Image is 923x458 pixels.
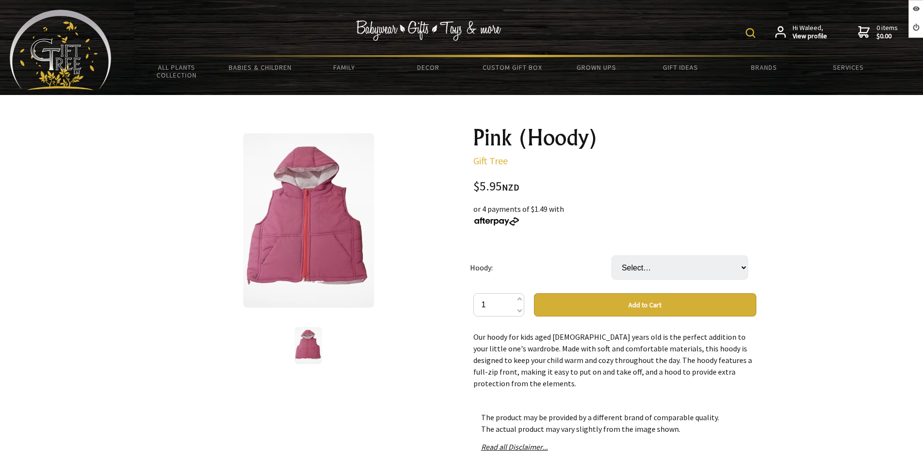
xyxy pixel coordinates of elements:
img: Babywear - Gifts - Toys & more [356,20,501,41]
img: Pink (Hoody) [243,133,374,308]
p: The product may be provided by a different brand of comparable quality. The actual product may va... [481,411,749,435]
img: Pink (Hoody) [295,327,322,364]
a: Custom Gift Box [470,57,554,78]
a: Family [302,57,386,78]
a: Grown Ups [554,57,638,78]
button: Add to Cart [534,293,756,316]
a: Services [806,57,890,78]
h1: Pink (Hoody) [473,126,756,149]
a: Gift Tree [473,155,508,167]
div: $5.95 [473,180,756,193]
strong: $0.00 [876,32,898,41]
a: Gift Ideas [638,57,722,78]
td: Hoody: [470,242,611,293]
img: Afterpay [473,217,520,226]
div: Our hoody for kids aged [DEMOGRAPHIC_DATA] years old is the perfect addition to your little one's... [473,331,756,389]
a: All Plants Collection [135,57,219,85]
span: 0 items [876,23,898,41]
a: Decor [386,57,470,78]
img: product search [746,28,755,38]
a: Babies & Children [219,57,302,78]
a: 0 items$0.00 [858,24,898,41]
div: or 4 payments of $1.49 with [473,203,756,226]
span: NZD [502,182,519,193]
span: Hi Waleed, [793,24,827,41]
img: Babyware - Gifts - Toys and more... [10,10,111,90]
a: Hi Waleed,View profile [775,24,827,41]
a: Read all Disclaimer... [481,442,548,452]
a: Brands [722,57,806,78]
strong: View profile [793,32,827,41]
